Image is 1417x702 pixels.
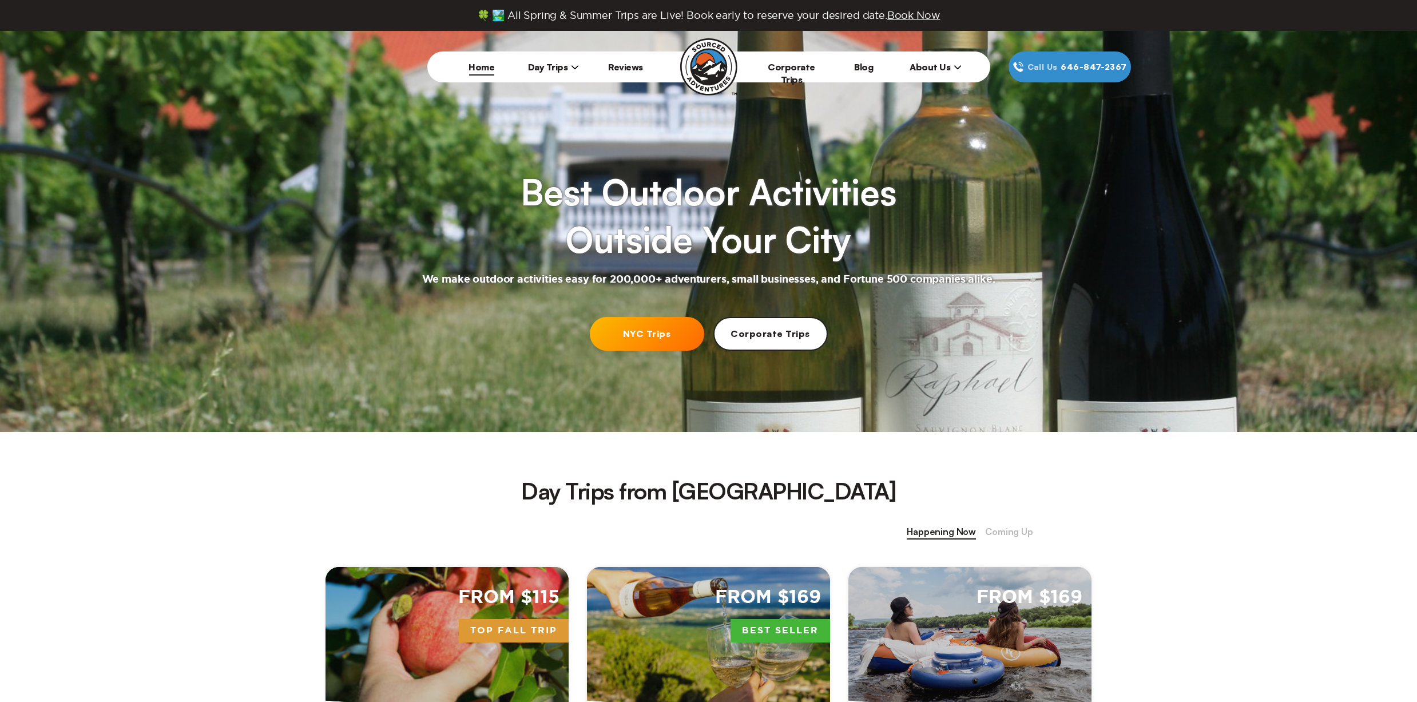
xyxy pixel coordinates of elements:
[715,585,821,610] span: From $169
[854,61,873,73] a: Blog
[887,10,940,21] span: Book Now
[1009,51,1131,82] a: Call Us646‍-847‍-2367
[977,585,1082,610] span: From $169
[1061,61,1126,73] span: 646‍-847‍-2367
[521,168,896,264] h1: Best Outdoor Activities Outside Your City
[458,585,559,610] span: From $115
[985,525,1033,540] span: Coming Up
[422,273,995,287] h2: We make outdoor activities easy for 200,000+ adventurers, small businesses, and Fortune 500 compa...
[477,9,940,22] span: 🍀 🏞️ All Spring & Summer Trips are Live! Book early to reserve your desired date.
[680,38,737,96] img: Sourced Adventures company logo
[907,525,976,540] span: Happening Now
[608,61,643,73] a: Reviews
[731,619,830,643] span: Best Seller
[713,317,828,351] a: Corporate Trips
[1024,61,1061,73] span: Call Us
[469,61,494,73] a: Home
[459,619,569,643] span: Top Fall Trip
[768,61,815,85] a: Corporate Trips
[590,317,704,351] a: NYC Trips
[910,61,962,73] span: About Us
[528,61,579,73] span: Day Trips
